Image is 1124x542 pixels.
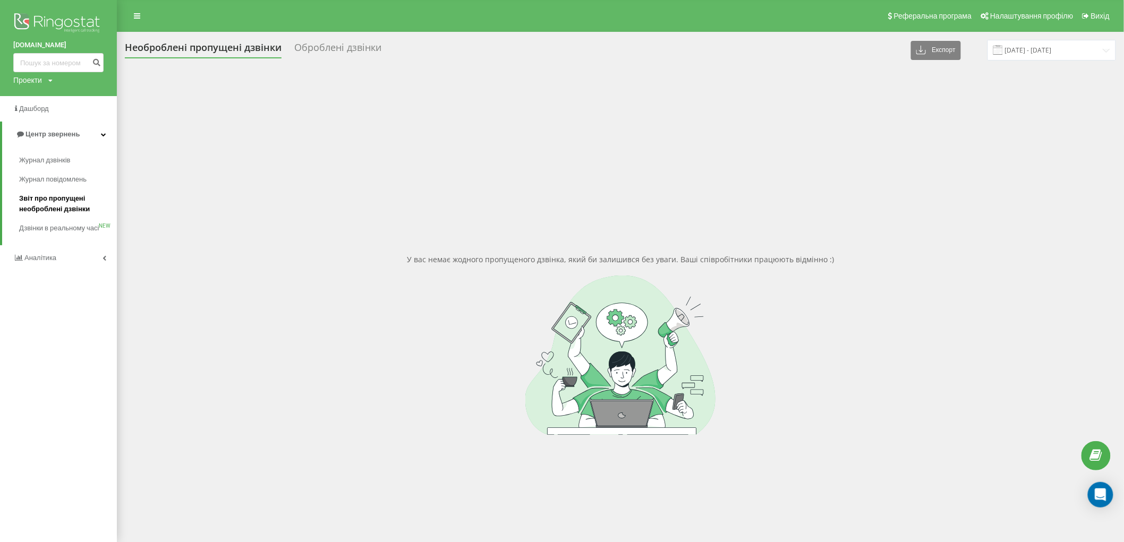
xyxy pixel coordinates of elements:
div: Проекти [13,75,42,85]
a: Журнал дзвінків [19,151,117,170]
span: Реферальна програма [894,12,972,20]
button: Експорт [911,41,961,60]
span: Вихід [1091,12,1110,20]
span: Дзвінки в реальному часі [19,223,99,234]
a: [DOMAIN_NAME] [13,40,104,50]
div: Оброблені дзвінки [294,42,381,58]
span: Дашборд [19,105,49,113]
span: Журнал повідомлень [19,174,87,185]
a: Журнал повідомлень [19,170,117,189]
span: Аналiтика [24,254,56,262]
span: Звіт про пропущені необроблені дзвінки [19,193,112,214]
div: Необроблені пропущені дзвінки [125,42,282,58]
span: Журнал дзвінків [19,155,70,166]
div: Open Intercom Messenger [1088,482,1113,507]
a: Дзвінки в реальному часіNEW [19,219,117,238]
span: Центр звернень [25,130,80,138]
a: Звіт про пропущені необроблені дзвінки [19,189,117,219]
input: Пошук за номером [13,53,104,72]
span: Налаштування профілю [990,12,1073,20]
img: Ringostat logo [13,11,104,37]
a: Центр звернень [2,122,117,147]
